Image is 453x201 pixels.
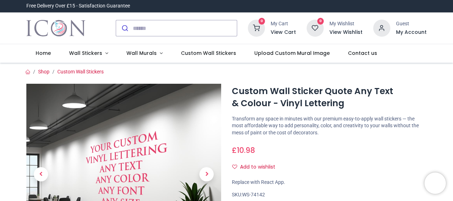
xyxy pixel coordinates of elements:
[329,29,363,36] a: View Wishlist
[232,115,427,136] p: Transform any space in minutes with our premium easy-to-apply wall stickers — the most affordable...
[248,25,265,31] a: 0
[36,50,51,57] span: Home
[396,20,427,27] div: Guest
[117,44,172,63] a: Wall Murals
[232,145,255,155] span: £
[259,18,265,25] sup: 0
[242,192,265,197] span: WS-74142
[116,20,133,36] button: Submit
[277,2,427,10] iframe: Customer reviews powered by Trustpilot
[57,69,104,74] a: Custom Wall Stickers
[181,50,236,57] span: Custom Wall Stickers
[271,29,296,36] a: View Cart
[232,161,281,173] button: Add to wishlistAdd to wishlist
[60,44,118,63] a: Wall Stickers
[232,179,427,186] div: Replace with React App.
[307,25,324,31] a: 0
[317,18,324,25] sup: 0
[69,50,102,57] span: Wall Stickers
[38,69,50,74] a: Shop
[232,164,237,169] i: Add to wishlist
[329,20,363,27] div: My Wishlist
[126,50,157,57] span: Wall Murals
[232,191,427,199] div: SKU:
[237,145,255,155] span: 10.98
[396,29,427,36] a: My Account
[34,167,48,181] span: Previous
[232,85,427,110] h1: Custom Wall Sticker Quote Any Text & Colour - Vinyl Lettering
[26,18,85,38] a: Logo of Icon Wall Stickers
[348,50,377,57] span: Contact us
[254,50,330,57] span: Upload Custom Mural Image
[199,167,214,181] span: Next
[26,2,130,10] div: Free Delivery Over £15 - Satisfaction Guarantee
[425,172,446,194] iframe: Brevo live chat
[271,20,296,27] div: My Cart
[26,18,85,38] img: Icon Wall Stickers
